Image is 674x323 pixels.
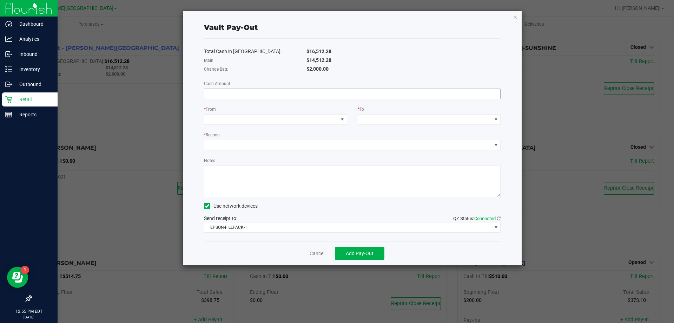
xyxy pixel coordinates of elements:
p: Analytics [12,35,54,43]
p: Dashboard [12,20,54,28]
span: Total Cash in [GEOGRAPHIC_DATA]: [204,49,282,54]
span: QZ Status: [453,216,501,221]
button: Add Pay-Out [335,247,384,260]
inline-svg: Retail [5,96,12,103]
inline-svg: Inventory [5,66,12,73]
span: EPSON-FILLPACK-1 [204,222,492,232]
span: $14,512.28 [306,57,331,63]
p: [DATE] [3,315,54,320]
span: Cash Amount [204,81,230,86]
inline-svg: Inbound [5,51,12,58]
span: Add Pay-Out [346,251,374,256]
label: Notes [204,157,215,164]
iframe: Resource center unread badge [21,266,29,274]
span: Main: [204,58,214,63]
p: Outbound [12,80,54,89]
span: Change Bag: [204,67,228,72]
p: Reports [12,110,54,119]
span: Send receipt to: [204,215,237,221]
a: Cancel [310,250,324,257]
p: Retail [12,95,54,104]
label: From [204,106,216,112]
inline-svg: Outbound [5,81,12,88]
iframe: Resource center [7,267,28,288]
span: Connected [474,216,496,221]
span: $16,512.28 [306,49,331,54]
p: 12:55 PM EDT [3,308,54,315]
inline-svg: Reports [5,111,12,118]
span: $2,000.00 [306,66,329,72]
label: To [358,106,364,112]
p: Inventory [12,65,54,73]
label: Use network devices [204,202,258,210]
inline-svg: Dashboard [5,20,12,27]
div: Vault Pay-Out [204,22,258,33]
label: Reason [204,132,220,138]
p: Inbound [12,50,54,58]
inline-svg: Analytics [5,35,12,43]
